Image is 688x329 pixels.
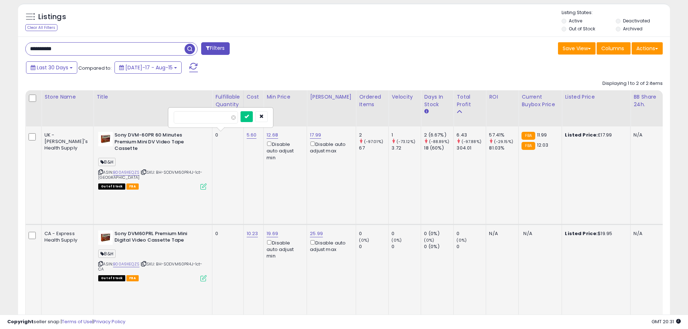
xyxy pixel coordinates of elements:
[565,93,627,101] div: Listed Price
[633,93,660,108] div: BB Share 24h.
[98,261,202,272] span: | SKU: BH-SODVM60PR4J-1ct-CA
[489,93,515,101] div: ROI
[489,132,518,138] div: 57.41%
[44,132,88,152] div: UK - [PERSON_NAME]'s Health Supply
[359,243,388,250] div: 0
[456,243,486,250] div: 0
[391,132,421,138] div: 1
[310,131,321,139] a: 17.99
[247,230,258,237] a: 10.23
[424,108,428,115] small: Days In Stock.
[397,139,415,144] small: (-73.12%)
[523,230,532,237] span: N/A
[522,93,559,108] div: Current Buybox Price
[429,139,449,144] small: (-88.89%)
[94,318,125,325] a: Privacy Policy
[522,142,535,150] small: FBA
[391,230,421,237] div: 0
[569,18,582,24] label: Active
[267,93,304,101] div: Min Price
[623,18,650,24] label: Deactivated
[98,158,116,166] span: B&H
[310,230,323,237] a: 25.99
[215,93,240,108] div: Fulfillable Quantity
[569,26,595,32] label: Out of Stock
[310,140,350,154] div: Disable auto adjust max
[114,230,202,246] b: Sony DVM60PRL Premium Mini Digital Video Cassette Tape
[456,132,486,138] div: 6.43
[597,42,631,55] button: Columns
[632,42,663,55] button: Actions
[562,9,670,16] p: Listing States:
[114,61,182,74] button: [DATE]-17 - Aug-15
[25,24,57,31] div: Clear All Filters
[44,230,88,243] div: CA - Express Health Supply
[113,169,139,176] a: B00A9XEQZS
[98,230,113,245] img: 315SPPeMXLS._SL40_.jpg
[125,64,173,71] span: [DATE]-17 - Aug-15
[424,145,453,151] div: 18 (60%)
[462,139,481,144] small: (-97.88%)
[98,132,113,146] img: 315SPPeMXLS._SL40_.jpg
[78,65,112,72] span: Compared to:
[247,93,261,101] div: Cost
[565,131,598,138] b: Listed Price:
[359,237,369,243] small: (0%)
[391,237,402,243] small: (0%)
[424,132,453,138] div: 2 (6.67%)
[633,132,657,138] div: N/A
[359,93,385,108] div: Ordered Items
[114,132,202,154] b: Sony DVM-60PR 60 Minutes Premium Mini DV Video Tape Cassette
[602,80,663,87] div: Displaying 1 to 2 of 2 items
[364,139,383,144] small: (-97.01%)
[456,237,467,243] small: (0%)
[424,237,434,243] small: (0%)
[456,145,486,151] div: 304.01
[44,93,90,101] div: Store Name
[267,131,278,139] a: 12.68
[489,230,513,237] div: N/A
[98,183,125,190] span: All listings that are currently out of stock and unavailable for purchase on Amazon
[565,230,598,237] b: Listed Price:
[215,132,238,138] div: 0
[601,45,624,52] span: Columns
[113,261,139,267] a: B00A9XEQZS
[126,183,139,190] span: FBA
[391,145,421,151] div: 3.72
[38,12,66,22] h5: Listings
[215,230,238,237] div: 0
[267,140,301,161] div: Disable auto adjust min
[267,230,278,237] a: 19.69
[359,145,388,151] div: 67
[98,275,125,281] span: All listings that are currently out of stock and unavailable for purchase on Amazon
[7,318,34,325] strong: Copyright
[359,132,388,138] div: 2
[565,132,625,138] div: £17.99
[98,250,116,258] span: B&H
[391,243,421,250] div: 0
[96,93,209,101] div: Title
[98,230,207,281] div: ASIN:
[633,230,657,237] div: N/A
[26,61,77,74] button: Last 30 Days
[537,142,549,148] span: 12.03
[424,230,453,237] div: 0 (0%)
[98,169,202,180] span: | SKU: BH-SODVM60PR4J-1ct-[GEOGRAPHIC_DATA]
[267,239,301,260] div: Disable auto adjust min
[7,319,125,325] div: seller snap | |
[201,42,229,55] button: Filters
[565,230,625,237] div: $19.95
[558,42,596,55] button: Save View
[62,318,92,325] a: Terms of Use
[126,275,139,281] span: FBA
[310,239,350,253] div: Disable auto adjust max
[456,230,486,237] div: 0
[494,139,513,144] small: (-29.15%)
[489,145,518,151] div: 81.03%
[37,64,68,71] span: Last 30 Days
[391,93,418,101] div: Velocity
[623,26,642,32] label: Archived
[424,243,453,250] div: 0 (0%)
[424,93,450,108] div: Days In Stock
[310,93,353,101] div: [PERSON_NAME]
